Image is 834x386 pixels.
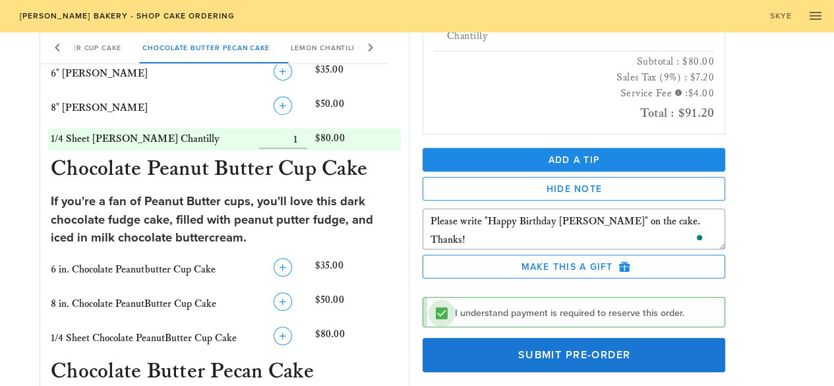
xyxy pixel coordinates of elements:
[455,307,715,320] label: I understand payment is required to reserve this order.
[313,128,401,150] div: $80.00
[313,290,401,319] div: $50.00
[51,133,220,145] span: 1/4 Sheet [PERSON_NAME] Chantilly
[688,87,715,100] span: $4.00
[434,70,715,86] h3: Sales Tax (9%) : $7.20
[423,177,726,201] button: Hide Note
[769,11,791,20] span: Skye
[761,7,800,25] a: Skye
[431,212,726,249] textarea: To enrich screen reader interactions, please activate Accessibility in Grammarly extension settings
[423,255,726,278] button: Make this a Gift
[132,32,280,63] div: Chocolate Butter Pecan Cake
[313,59,401,88] div: $35.00
[51,298,216,310] span: 8 in. Chocolate PeanutButter Cup Cake
[51,263,216,276] span: 6 in. Chocolate Peanutbutter Cup Cake
[280,32,394,63] div: Lemon Chantilly Cake
[433,154,715,166] span: Add a Tip
[438,348,711,362] span: Submit Pre-Order
[313,324,401,353] div: $80.00
[423,338,726,372] button: Submit Pre-Order
[51,67,148,80] span: 6" [PERSON_NAME]
[51,332,237,344] span: 1/4 Sheet Chocolate PeanutButter Cup Cake
[434,102,715,123] h2: Total : $91.20
[18,11,235,20] span: [PERSON_NAME] Bakery - Shop Cake Ordering
[434,54,715,70] h3: Subtotal : $80.00
[434,183,715,195] span: Hide Note
[11,7,243,25] a: [PERSON_NAME] Bakery - Shop Cake Ordering
[51,193,398,247] div: If you're a fan of Peanut Butter cups, you'll love this dark chocolate fudge cake, filled with pe...
[423,148,726,172] button: Add a Tip
[313,255,401,284] div: $35.00
[434,86,715,102] h3: Service Fee :
[48,156,401,185] h3: Chocolate Peanut Butter Cup Cake
[313,94,401,123] div: $50.00
[434,261,715,273] span: Make this a Gift
[51,102,148,114] span: 8" [PERSON_NAME]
